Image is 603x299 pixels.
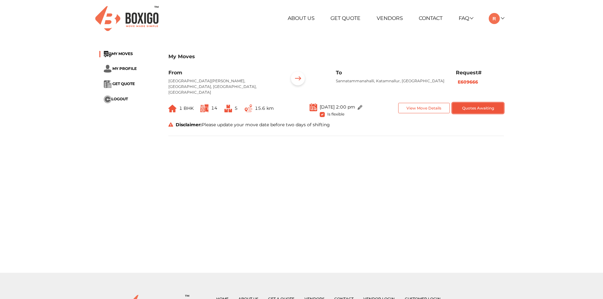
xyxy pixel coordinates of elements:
a: About Us [288,15,315,21]
img: ... [104,96,111,103]
p: Sannatammanahalli, Katamnallur, [GEOGRAPHIC_DATA] [336,78,446,84]
span: 5 [235,105,238,111]
button: View Move Details [398,103,450,113]
a: Vendors [377,15,403,21]
a: ... GET QUOTE [104,81,135,86]
button: E609666 [456,78,480,86]
img: Boxigo [95,6,159,31]
strong: Disclaimer: [176,122,202,128]
a: Contact [419,15,443,21]
img: ... [168,105,177,112]
span: MY PROFILE [112,66,137,71]
img: ... [104,65,111,73]
span: LOGOUT [111,97,128,101]
img: ... [200,104,209,112]
b: E609666 [458,79,478,85]
button: ...LOGOUT [104,96,128,103]
span: [DATE] 2:00 pm [320,104,355,110]
a: ... MY PROFILE [104,66,137,71]
button: Quotes Awaiting [452,103,504,113]
h6: Request# [456,70,504,76]
p: [GEOGRAPHIC_DATA][PERSON_NAME], [GEOGRAPHIC_DATA], [GEOGRAPHIC_DATA], [GEOGRAPHIC_DATA] [168,78,279,95]
h6: From [168,70,279,76]
img: ... [310,103,317,111]
img: ... [224,105,232,112]
img: ... [245,104,252,112]
img: ... [288,70,308,89]
div: Please update your move date before two days of shifting [164,121,509,128]
a: ...MY MOVES [104,51,133,56]
span: 1 BHK [179,105,194,111]
img: ... [104,80,111,88]
img: ... [104,51,111,57]
span: 14 [211,105,217,111]
span: GET QUOTE [112,81,135,86]
a: Get Quote [330,15,361,21]
span: MY MOVES [111,51,133,56]
span: 15.6 km [255,105,274,111]
span: Is flexible [327,111,344,116]
h3: My Moves [168,53,504,59]
h6: To [336,70,446,76]
a: FAQ [459,15,473,21]
img: ... [358,105,362,110]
